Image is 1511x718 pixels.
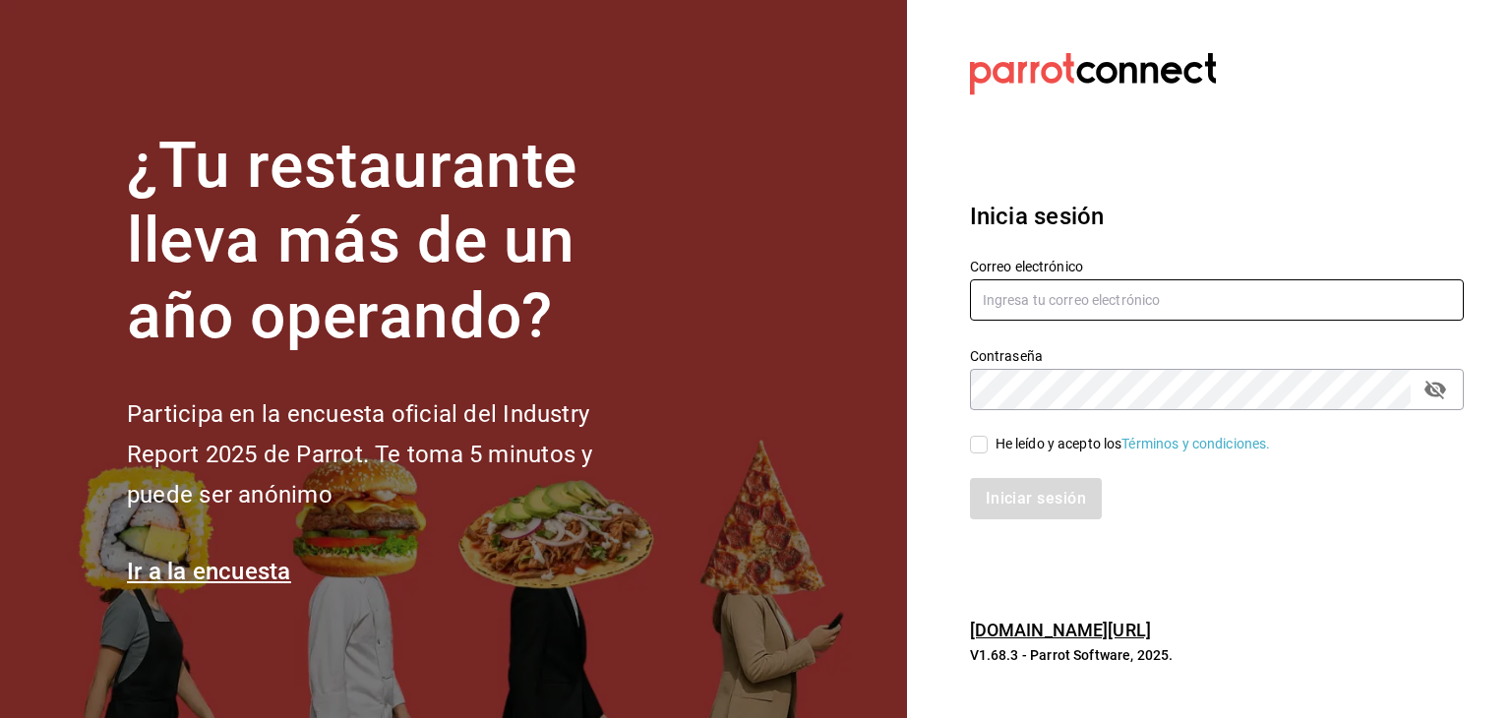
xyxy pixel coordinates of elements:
[970,199,1464,234] h3: Inicia sesión
[996,434,1271,454] div: He leído y acepto los
[127,394,658,514] h2: Participa en la encuesta oficial del Industry Report 2025 de Parrot. Te toma 5 minutos y puede se...
[1419,373,1452,406] button: passwordField
[1121,436,1270,451] a: Términos y condiciones.
[970,279,1464,321] input: Ingresa tu correo electrónico
[970,348,1464,362] label: Contraseña
[127,558,291,585] a: Ir a la encuesta
[127,129,658,355] h1: ¿Tu restaurante lleva más de un año operando?
[970,645,1464,665] p: V1.68.3 - Parrot Software, 2025.
[970,620,1151,640] a: [DOMAIN_NAME][URL]
[970,259,1464,272] label: Correo electrónico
